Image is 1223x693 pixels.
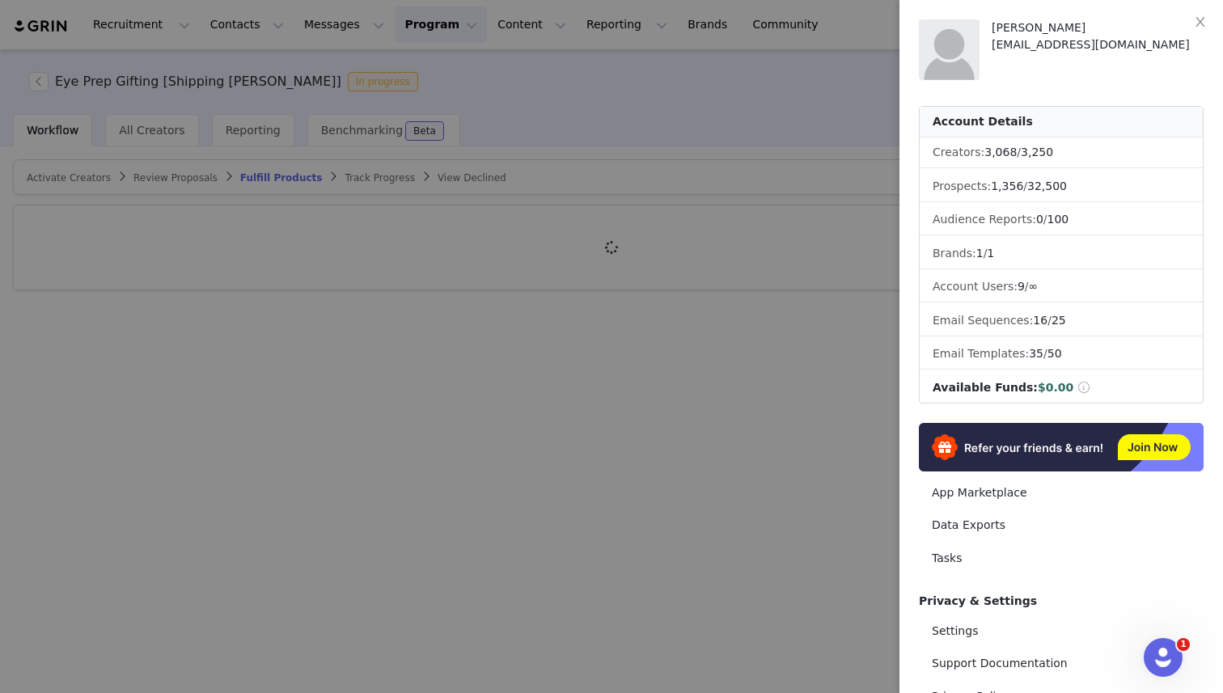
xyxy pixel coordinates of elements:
span: $0.00 [1038,381,1073,394]
span: Available Funds: [933,381,1038,394]
span: 9 [1018,280,1025,293]
span: 25 [1052,314,1066,327]
span: 3,250 [1021,146,1053,158]
li: Brands: [920,239,1203,269]
a: Settings [919,616,1204,646]
a: Tasks [919,543,1204,573]
li: Email Templates: [920,339,1203,370]
div: [EMAIL_ADDRESS][DOMAIN_NAME] [992,36,1204,53]
span: / [984,146,1053,158]
div: [PERSON_NAME] [992,19,1204,36]
a: App Marketplace [919,478,1204,508]
li: Prospects: [920,171,1203,202]
i: icon: close [1194,15,1207,28]
span: 1 [1177,638,1190,651]
span: 1 [987,247,994,260]
span: / [976,247,995,260]
span: 50 [1047,347,1062,360]
span: 1,356 [991,180,1023,192]
span: 3,068 [984,146,1017,158]
span: 16 [1033,314,1047,327]
span: / [1029,347,1061,360]
a: Support Documentation [919,649,1204,678]
span: 100 [1047,213,1069,226]
a: Data Exports [919,510,1204,540]
li: Audience Reports: / [920,205,1203,235]
span: 35 [1029,347,1043,360]
span: ∞ [1029,280,1039,293]
span: 1 [976,247,984,260]
li: Creators: [920,137,1203,168]
div: Account Details [920,107,1203,137]
iframe: Intercom live chat [1144,638,1183,677]
li: Email Sequences: [920,306,1203,336]
span: / [1033,314,1065,327]
span: Privacy & Settings [919,594,1037,607]
img: placeholder-profile.jpg [919,19,980,80]
span: 0 [1036,213,1043,226]
li: Account Users: [920,272,1203,302]
span: 32,500 [1027,180,1067,192]
span: / [991,180,1067,192]
img: Refer & Earn [919,423,1204,471]
span: / [1018,280,1038,293]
